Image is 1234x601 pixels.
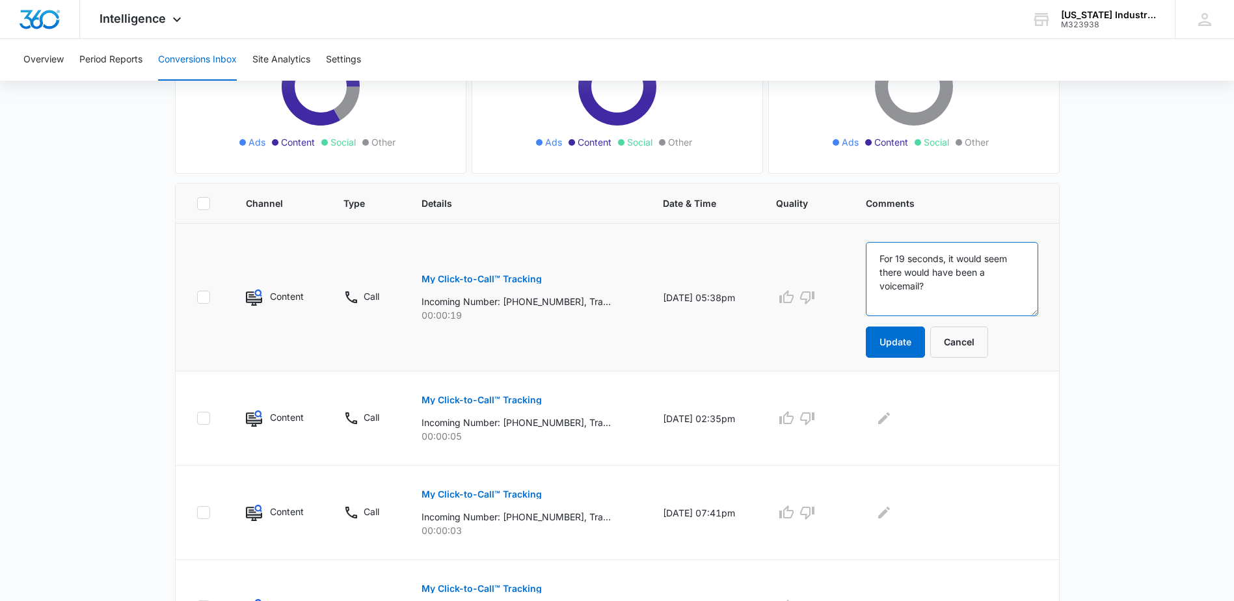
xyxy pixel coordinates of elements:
[874,135,908,149] span: Content
[270,289,304,303] p: Content
[1061,10,1156,20] div: account name
[776,196,816,210] span: Quality
[866,196,1019,210] span: Comments
[364,289,379,303] p: Call
[422,295,611,308] p: Incoming Number: [PHONE_NUMBER], Tracking Number: [PHONE_NUMBER], Ring To: [PHONE_NUMBER], Caller...
[422,384,542,416] button: My Click-to-Call™ Tracking
[248,135,265,149] span: Ads
[965,135,989,149] span: Other
[252,39,310,81] button: Site Analytics
[79,39,142,81] button: Period Reports
[422,490,542,499] p: My Click-to-Call™ Tracking
[874,502,894,523] button: Edit Comments
[23,39,64,81] button: Overview
[330,135,356,149] span: Social
[422,510,611,524] p: Incoming Number: [PHONE_NUMBER], Tracking Number: [PHONE_NUMBER], Ring To: [PHONE_NUMBER], Caller...
[578,135,611,149] span: Content
[924,135,949,149] span: Social
[422,308,632,322] p: 00:00:19
[422,524,632,537] p: 00:00:03
[422,196,613,210] span: Details
[158,39,237,81] button: Conversions Inbox
[270,410,304,424] p: Content
[647,224,760,371] td: [DATE] 05:38pm
[627,135,652,149] span: Social
[1061,20,1156,29] div: account id
[281,135,315,149] span: Content
[545,135,562,149] span: Ads
[343,196,371,210] span: Type
[326,39,361,81] button: Settings
[422,584,542,593] p: My Click-to-Call™ Tracking
[364,505,379,518] p: Call
[930,327,988,358] button: Cancel
[866,242,1038,316] textarea: For 19 seconds, it would seem there would have been a voicemail?
[874,408,894,429] button: Edit Comments
[422,429,632,443] p: 00:00:05
[100,12,166,25] span: Intelligence
[866,327,925,358] button: Update
[371,135,396,149] span: Other
[246,196,293,210] span: Channel
[422,274,542,284] p: My Click-to-Call™ Tracking
[422,263,542,295] button: My Click-to-Call™ Tracking
[663,196,726,210] span: Date & Time
[647,371,760,466] td: [DATE] 02:35pm
[270,505,304,518] p: Content
[364,410,379,424] p: Call
[422,395,542,405] p: My Click-to-Call™ Tracking
[842,135,859,149] span: Ads
[422,479,542,510] button: My Click-to-Call™ Tracking
[422,416,611,429] p: Incoming Number: [PHONE_NUMBER], Tracking Number: [PHONE_NUMBER], Ring To: [PHONE_NUMBER], Caller...
[668,135,692,149] span: Other
[647,466,760,560] td: [DATE] 07:41pm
